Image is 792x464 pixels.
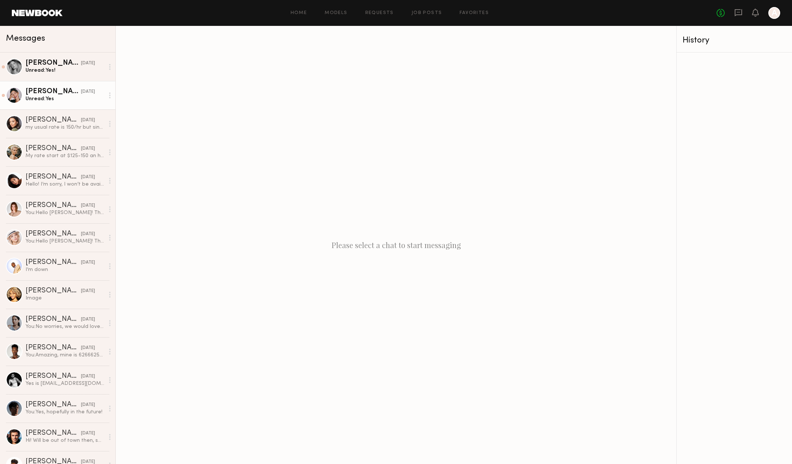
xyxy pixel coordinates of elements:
[81,345,95,352] div: [DATE]
[26,344,81,352] div: [PERSON_NAME]
[81,174,95,181] div: [DATE]
[291,11,307,16] a: Home
[26,316,81,323] div: [PERSON_NAME]
[683,36,786,45] div: History
[81,202,95,209] div: [DATE]
[460,11,489,16] a: Favorites
[26,380,104,387] div: Yes is [EMAIL_ADDRESS][DOMAIN_NAME]
[81,60,95,67] div: [DATE]
[26,181,104,188] div: Hello! I’m sorry, I won’t be available that day!
[81,402,95,409] div: [DATE]
[81,259,95,266] div: [DATE]
[81,430,95,437] div: [DATE]
[26,116,81,124] div: [PERSON_NAME]
[412,11,442,16] a: Job Posts
[81,231,95,238] div: [DATE]
[26,67,104,74] div: Unread: Yes!
[26,95,104,102] div: Unread: Yes
[768,7,780,19] a: A
[26,373,81,380] div: [PERSON_NAME]
[26,173,81,181] div: [PERSON_NAME]
[26,287,81,295] div: [PERSON_NAME]
[26,437,104,444] div: Hi! Will be out of town then, sorry!
[365,11,394,16] a: Requests
[26,202,81,209] div: [PERSON_NAME]
[26,124,104,131] div: my usual rate is 150/hr but since you guys are OC based and a smaller launch i’d be willing to do...
[26,60,81,67] div: [PERSON_NAME]
[26,145,81,152] div: [PERSON_NAME]
[81,288,95,295] div: [DATE]
[116,26,676,464] div: Please select a chat to start messaging
[81,316,95,323] div: [DATE]
[26,295,104,302] div: Image
[26,266,104,273] div: I’m down
[26,230,81,238] div: [PERSON_NAME]
[26,209,104,216] div: You: Hello [PERSON_NAME]! This is [PERSON_NAME], the Head of Branding of the company KraftGeek, w...
[26,430,81,437] div: [PERSON_NAME]
[81,117,95,124] div: [DATE]
[26,238,104,245] div: You: Hello [PERSON_NAME]! This is [PERSON_NAME], the Head of Branding of the company KraftGeek, w...
[26,352,104,359] div: You: Amazing, mine is 6266625436! Will email out a day of schedule soon.
[26,409,104,416] div: You: Yes, hopefully in the future!
[6,34,45,43] span: Messages
[26,152,104,159] div: My rate start at $125-150 an hour, depending on the usage.
[26,401,81,409] div: [PERSON_NAME]
[81,145,95,152] div: [DATE]
[26,259,81,266] div: [PERSON_NAME]
[81,373,95,380] div: [DATE]
[26,323,104,330] div: You: No worries, we would love to book you for a future shoot sometime!
[81,88,95,95] div: [DATE]
[325,11,347,16] a: Models
[26,88,81,95] div: [PERSON_NAME]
